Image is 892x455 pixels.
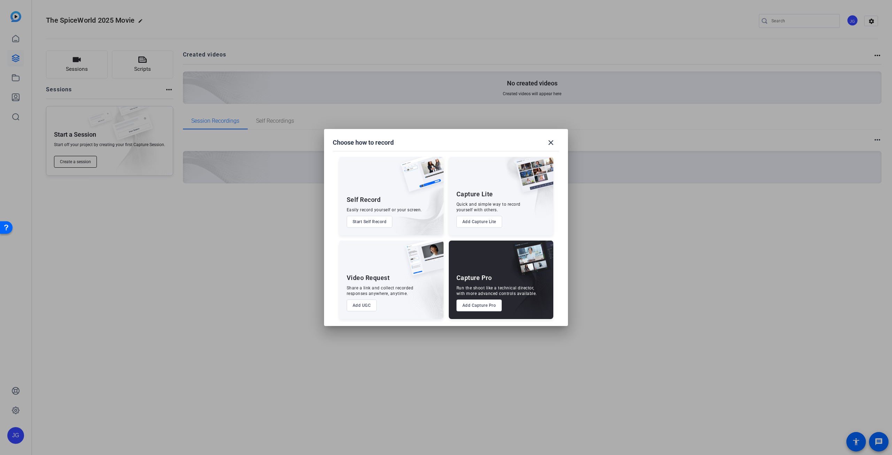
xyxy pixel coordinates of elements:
[400,241,444,283] img: ugc-content.png
[456,285,537,296] div: Run the shoot like a technical director, with more advanced controls available.
[333,138,394,147] h1: Choose how to record
[502,249,553,319] img: embarkstudio-capture-pro.png
[347,274,390,282] div: Video Request
[347,299,377,311] button: Add UGC
[491,157,553,227] img: embarkstudio-capture-lite.png
[403,262,444,319] img: embarkstudio-ugc-content.png
[456,190,493,198] div: Capture Lite
[456,274,492,282] div: Capture Pro
[395,157,444,199] img: self-record.png
[347,216,393,228] button: Start Self Record
[547,138,555,147] mat-icon: close
[383,172,444,235] img: embarkstudio-self-record.png
[347,207,422,213] div: Easily record yourself or your screen.
[456,216,502,228] button: Add Capture Lite
[456,299,502,311] button: Add Capture Pro
[507,241,553,283] img: capture-pro.png
[347,285,414,296] div: Share a link and collect recorded responses anywhere, anytime.
[456,202,521,213] div: Quick and simple way to record yourself with others.
[510,157,553,199] img: capture-lite.png
[347,196,381,204] div: Self Record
